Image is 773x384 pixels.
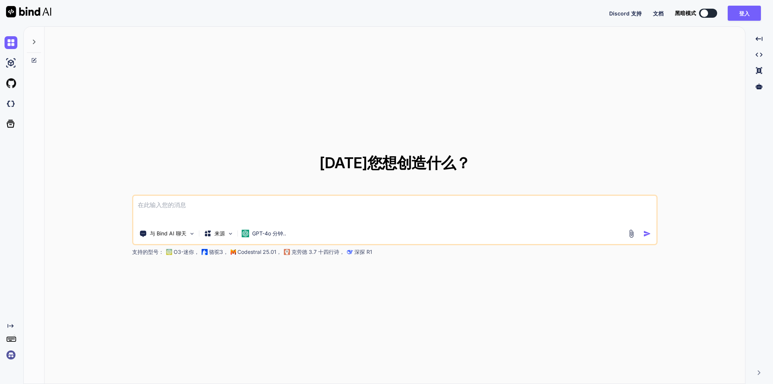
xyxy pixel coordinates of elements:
button: Discord 支持 [609,9,642,17]
button: 登入 [728,6,761,21]
font: 骆驼3， [209,249,228,255]
font: 克劳德 3.7 十四行诗， [291,249,345,255]
img: 图标 [643,230,651,238]
font: Codestral 25.01， [237,249,282,255]
font: 来源 [214,230,225,237]
font: 支持的型号： [132,249,164,255]
img: 米斯特拉尔-AI [231,249,236,255]
button: 文档 [653,9,664,17]
font: GPT-4o 分钟.. [252,230,286,237]
img: 聊天 [5,36,17,49]
img: 挑选工具 [189,230,195,237]
font: [DATE]您想创造什么？ [319,154,470,172]
img: GPT-4 [166,249,172,255]
img: 克劳德 [347,249,353,255]
img: 选择模型 [227,230,234,237]
img: githubLight [5,77,17,90]
img: 登入 [5,349,17,361]
font: 黑暗模式 [675,10,696,16]
font: 与 Bind AI 聊天 [150,230,186,237]
img: 依恋 [627,229,636,238]
font: 登入 [739,10,750,17]
img: 克劳德 [284,249,290,255]
img: GPT-4o 迷你 [242,230,249,237]
font: O3-迷你， [174,249,199,255]
img: darkCloudIde图标 [5,97,17,110]
img: 绑定AI [6,6,51,17]
font: 深探 R1 [354,249,372,255]
font: 文档 [653,10,664,17]
img: 骆驼2 [202,249,208,255]
font: Discord 支持 [609,10,642,17]
img: 人工智能工作室 [5,57,17,69]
